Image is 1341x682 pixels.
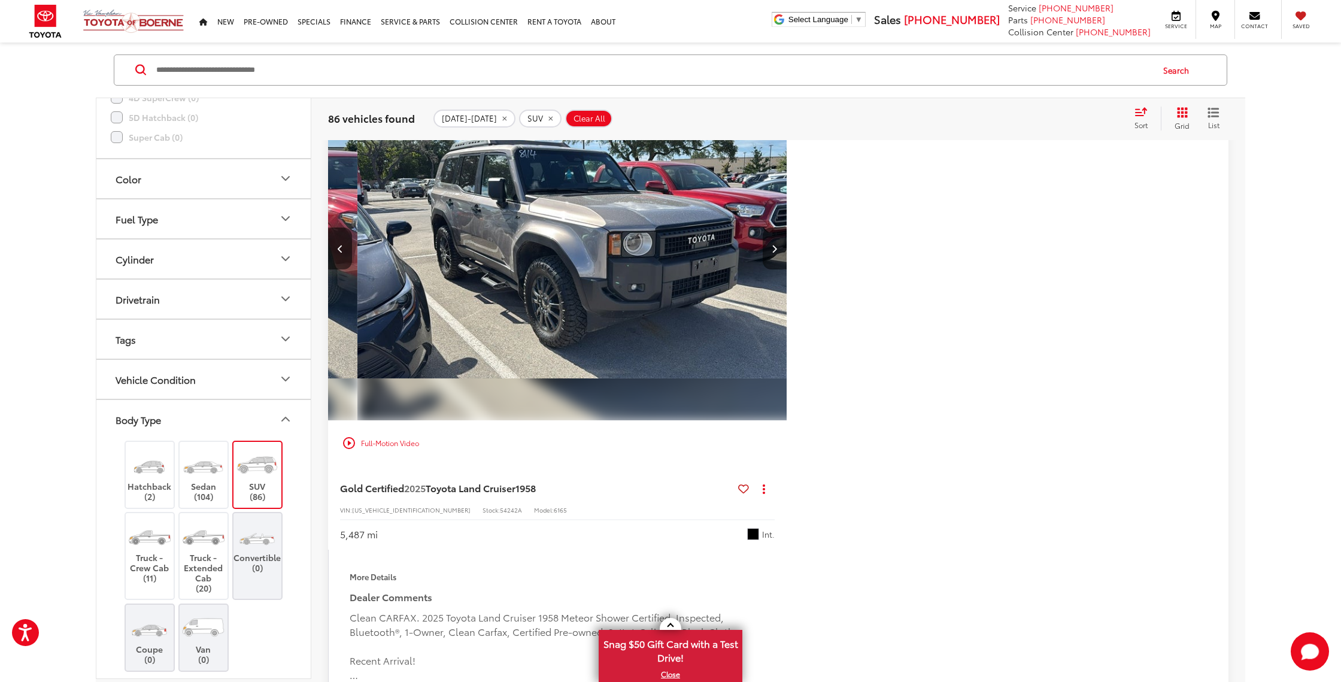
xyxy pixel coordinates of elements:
[278,252,293,266] div: Cylinder
[126,448,174,502] label: Hatchback (2)
[874,11,901,27] span: Sales
[762,529,775,540] span: Int.
[278,172,293,186] div: Color
[116,374,196,385] div: Vehicle Condition
[328,111,415,125] span: 86 vehicles found
[357,76,818,420] a: 2025 Toyota Land Cruiser 19582025 Toyota Land Cruiser 19582025 Toyota Land Cruiser 19582025 Toyot...
[1128,107,1161,131] button: Select sort value
[754,478,775,499] button: Actions
[1288,22,1314,30] span: Saved
[357,76,818,420] div: 2025 Toyota Land Cruiser 1958 2
[600,631,741,668] span: Snag $50 Gift Card with a Test Drive!
[116,173,141,184] div: Color
[1199,107,1228,131] button: List View
[1008,26,1073,38] span: Collision Center
[116,414,161,425] div: Body Type
[278,332,293,347] div: Tags
[96,280,312,319] button: DrivetrainDrivetrain
[181,448,226,481] img: Sedan
[515,481,536,495] span: 1958
[357,76,818,422] img: 2025 Toyota Land Cruiser 1958
[442,114,497,123] span: [DATE]-[DATE]
[1241,22,1268,30] span: Contact
[350,590,766,604] h5: Dealer Comments
[127,611,172,644] img: Coupe
[788,15,863,24] a: Select Language​
[83,9,184,34] img: Vic Vaughan Toyota of Boerne
[352,505,471,514] span: [US_VEHICLE_IDENTIFICATION_NUMBER]
[235,519,280,553] img: Convertible
[1008,2,1036,14] span: Service
[96,240,312,278] button: CylinderCylinder
[500,505,522,514] span: 54242A
[1207,120,1219,130] span: List
[340,481,733,495] a: Gold Certified2025Toyota Land Cruiser1958
[404,481,426,495] span: 2025
[1161,107,1199,131] button: Grid View
[565,110,612,128] button: Clear All
[340,505,352,514] span: VIN:
[519,110,562,128] button: remove SUV
[181,519,226,553] img: Truck - Extended Cab
[747,528,759,540] span: Black
[1291,632,1329,671] svg: Start Chat
[1039,2,1114,14] a: [PHONE_NUMBER]
[554,505,567,514] span: 6165
[127,519,172,553] img: Truck - Crew Cab
[126,519,174,583] label: Truck - Crew Cab (11)
[763,228,787,269] button: Next image
[116,213,158,225] div: Fuel Type
[278,292,293,307] div: Drivetrain
[328,228,352,269] button: Previous image
[96,199,312,238] button: Fuel TypeFuel Type
[180,448,228,502] label: Sedan (104)
[181,611,226,644] img: Van
[155,56,1152,84] input: Search by Make, Model, or Keyword
[534,505,554,514] span: Model:
[855,15,863,24] span: ▼
[116,334,136,345] div: Tags
[278,212,293,226] div: Fuel Type
[111,108,198,128] label: 5D Hatchback (0)
[233,519,282,573] label: Convertible (0)
[111,128,183,147] label: Super Cab (0)
[1076,26,1151,38] a: [PHONE_NUMBER]
[851,15,852,24] span: ​
[350,572,766,581] h4: More Details
[1030,14,1105,26] a: [PHONE_NUMBER]
[127,448,172,481] img: Hatchback
[433,110,515,128] button: remove 2021-2025
[278,413,293,427] div: Body Type
[1291,632,1329,671] button: Toggle Chat Window
[340,528,378,541] div: 5,487 mi
[278,372,293,387] div: Vehicle Condition
[116,253,154,265] div: Cylinder
[788,15,848,24] span: Select Language
[96,400,312,439] button: Body TypeBody Type
[1163,22,1190,30] span: Service
[235,448,280,481] img: SUV
[1202,22,1228,30] span: Map
[763,484,765,493] span: dropdown dots
[1008,14,1028,26] span: Parts
[1152,55,1206,85] button: Search
[350,610,766,682] div: Clean CARFAX. 2025 Toyota Land Cruiser 1958 Meteor Shower Certified. Inspected, Bluetooth®, 1-Own...
[574,114,605,123] span: Clear All
[1134,120,1148,130] span: Sort
[180,611,228,665] label: Van (0)
[233,448,282,502] label: SUV (86)
[904,11,1000,27] a: [PHONE_NUMBER]
[126,611,174,665] label: Coupe (0)
[96,320,312,359] button: TagsTags
[96,159,312,198] button: ColorColor
[426,481,515,495] span: Toyota Land Cruiser
[1175,120,1190,131] span: Grid
[483,505,500,514] span: Stock:
[116,293,160,305] div: Drivetrain
[340,481,404,495] span: Gold Certified
[527,114,543,123] span: SUV
[96,360,312,399] button: Vehicle ConditionVehicle Condition
[180,519,228,593] label: Truck - Extended Cab (20)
